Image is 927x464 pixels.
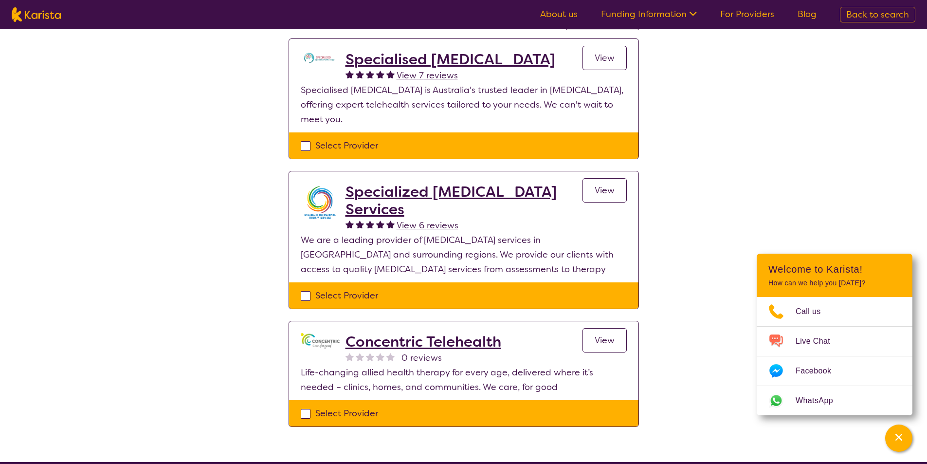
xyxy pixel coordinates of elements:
span: View [595,334,615,346]
a: View [582,178,627,203]
a: View [582,328,627,353]
ul: Choose channel [757,297,912,415]
img: fullstar [376,70,384,78]
a: Funding Information [601,8,697,20]
a: View [582,46,627,70]
span: Facebook [796,364,843,378]
img: fullstar [356,70,364,78]
a: Back to search [840,7,915,22]
span: View [595,185,615,196]
span: Back to search [846,9,909,20]
a: Concentric Telehealth [345,333,501,351]
span: WhatsApp [796,393,845,408]
img: nonereviewstar [345,353,354,361]
p: Life-changing allied health therapy for every age, delivered where it’s needed – clinics, homes, ... [301,365,627,394]
img: fullstar [376,220,384,228]
p: We are a leading provider of [MEDICAL_DATA] services in [GEOGRAPHIC_DATA] and surrounding regions... [301,233,627,277]
img: nonereviewstar [386,353,395,361]
img: fullstar [345,220,354,228]
img: vtv5ldhuy448mldqslni.jpg [301,183,340,222]
div: Channel Menu [757,254,912,415]
a: For Providers [720,8,774,20]
img: fullstar [356,220,364,228]
span: Call us [796,304,833,319]
span: View 6 reviews [397,220,458,231]
img: fullstar [386,220,395,228]
img: nonereviewstar [356,353,364,361]
button: Channel Menu [885,425,912,452]
h2: Welcome to Karista! [768,263,901,275]
a: View 7 reviews [397,68,458,83]
p: Specialised [MEDICAL_DATA] is Australia's trusted leader in [MEDICAL_DATA], offering expert teleh... [301,83,627,127]
a: Blog [798,8,817,20]
a: Web link opens in a new tab. [757,386,912,415]
a: Specialized [MEDICAL_DATA] Services [345,183,582,218]
span: View 7 reviews [397,70,458,81]
span: 0 reviews [401,351,442,365]
a: View 6 reviews [397,218,458,233]
img: tc7lufxpovpqcirzzyzq.png [301,51,340,65]
img: nonereviewstar [366,353,374,361]
img: Karista logo [12,7,61,22]
p: How can we help you [DATE]? [768,279,901,287]
img: gbybpnyn6u9ix5kguem6.png [301,333,340,349]
span: View [595,52,615,64]
img: fullstar [345,70,354,78]
img: fullstar [386,70,395,78]
span: Live Chat [796,334,842,349]
img: fullstar [366,220,374,228]
a: About us [540,8,578,20]
img: fullstar [366,70,374,78]
img: nonereviewstar [376,353,384,361]
a: Specialised [MEDICAL_DATA] [345,51,555,68]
